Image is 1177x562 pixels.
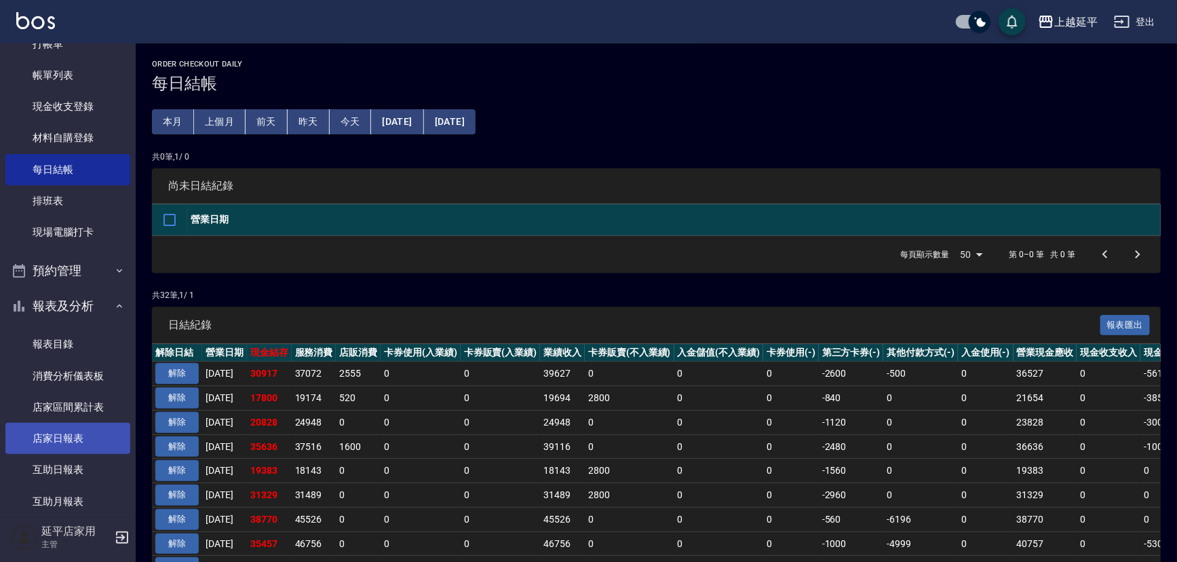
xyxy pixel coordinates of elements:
p: 共 0 筆, 1 / 0 [152,151,1161,163]
td: 0 [958,459,1014,483]
a: 店家區間累計表 [5,392,130,423]
a: 打帳單 [5,29,130,60]
td: 17800 [247,386,292,411]
td: -840 [819,386,884,411]
th: 營業日期 [187,204,1161,236]
button: 登出 [1108,10,1161,35]
td: 18143 [292,459,336,483]
button: [DATE] [371,109,423,134]
td: 0 [336,410,381,434]
button: 報表及分析 [5,288,130,324]
td: 31489 [292,483,336,508]
td: 19694 [540,386,585,411]
td: 2800 [585,459,674,483]
a: 現金收支登錄 [5,91,130,122]
p: 每頁顯示數量 [901,248,950,261]
td: 0 [1077,531,1140,556]
td: 0 [1077,362,1140,386]
td: 1600 [336,434,381,459]
th: 營業日期 [202,344,247,362]
div: 50 [955,236,988,273]
td: 0 [674,507,764,531]
td: 0 [958,507,1014,531]
h3: 每日結帳 [152,74,1161,93]
button: 預約管理 [5,253,130,288]
td: 37072 [292,362,336,386]
td: 0 [585,531,674,556]
th: 第三方卡券(-) [819,344,884,362]
th: 店販消費 [336,344,381,362]
button: 解除 [155,412,199,433]
td: [DATE] [202,386,247,411]
button: 昨天 [288,109,330,134]
button: 解除 [155,388,199,409]
td: 2800 [585,386,674,411]
td: 0 [381,386,461,411]
td: -6196 [883,507,958,531]
td: 0 [1077,459,1140,483]
td: 0 [763,531,819,556]
td: 0 [674,434,764,459]
td: 0 [958,386,1014,411]
td: 35636 [247,434,292,459]
td: 0 [1077,507,1140,531]
button: [DATE] [424,109,476,134]
img: Person [11,524,38,551]
td: 0 [461,434,541,459]
td: 0 [336,459,381,483]
button: 解除 [155,485,199,506]
td: 45526 [292,507,336,531]
td: 0 [461,410,541,434]
td: 23828 [1014,410,1077,434]
a: 排班表 [5,185,130,217]
td: 0 [585,507,674,531]
td: 20828 [247,410,292,434]
td: 0 [763,386,819,411]
td: 0 [674,459,764,483]
td: 0 [883,410,958,434]
td: [DATE] [202,434,247,459]
td: 38770 [1014,507,1077,531]
td: 21654 [1014,386,1077,411]
td: 40757 [1014,531,1077,556]
td: 0 [336,531,381,556]
td: 0 [1077,434,1140,459]
button: save [999,8,1026,35]
td: 0 [461,531,541,556]
button: 解除 [155,363,199,384]
td: 0 [381,459,461,483]
td: 0 [381,507,461,531]
td: 0 [381,434,461,459]
td: 0 [674,483,764,508]
td: 31329 [1014,483,1077,508]
button: 解除 [155,533,199,555]
th: 入金儲值(不入業績) [674,344,764,362]
img: Logo [16,12,55,29]
button: 本月 [152,109,194,134]
div: 上越延平 [1054,14,1098,31]
td: -1120 [819,410,884,434]
td: 39627 [540,362,585,386]
td: 0 [461,386,541,411]
a: 帳單列表 [5,60,130,91]
td: 19174 [292,386,336,411]
th: 服務消費 [292,344,336,362]
th: 入金使用(-) [958,344,1014,362]
td: 31329 [247,483,292,508]
span: 尚未日結紀錄 [168,179,1144,193]
th: 解除日結 [152,344,202,362]
td: 0 [461,507,541,531]
td: 0 [381,362,461,386]
td: 0 [336,507,381,531]
td: 0 [1077,483,1140,508]
td: [DATE] [202,483,247,508]
td: 2555 [336,362,381,386]
a: 報表匯出 [1100,318,1151,331]
td: 0 [763,507,819,531]
td: 520 [336,386,381,411]
td: 2800 [585,483,674,508]
td: 0 [763,410,819,434]
td: -500 [883,362,958,386]
td: 0 [461,483,541,508]
td: 0 [1077,386,1140,411]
